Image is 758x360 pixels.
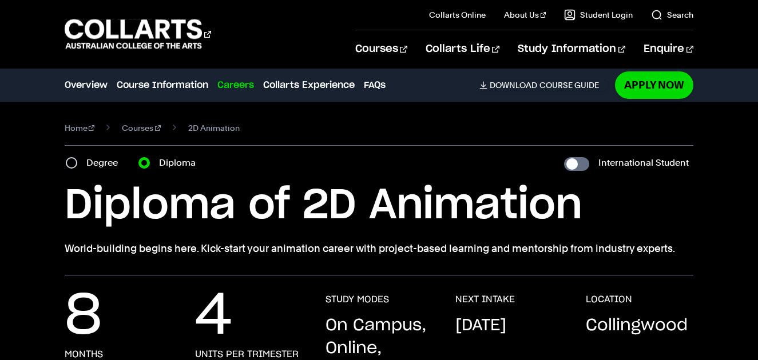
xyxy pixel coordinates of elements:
p: World-building begins here. Kick-start your animation career with project-based learning and ment... [65,241,694,257]
a: DownloadCourse Guide [479,80,608,90]
h1: Diploma of 2D Animation [65,180,694,231]
h3: units per trimester [195,349,299,360]
a: Course Information [117,78,208,92]
p: [DATE] [455,314,506,337]
a: Enquire [644,30,693,68]
a: Careers [217,78,254,92]
a: Collarts Online [429,9,486,21]
a: Collarts Life [426,30,499,68]
a: Search [651,9,693,21]
label: Diploma [159,155,203,171]
h3: NEXT INTAKE [455,294,515,305]
div: Go to homepage [65,18,211,50]
a: Apply Now [615,71,693,98]
span: 2D Animation [188,120,240,136]
a: Courses [355,30,407,68]
a: Overview [65,78,108,92]
a: Home [65,120,95,136]
p: Collingwood [586,314,688,337]
h3: LOCATION [586,294,632,305]
span: Download [490,80,537,90]
p: 4 [195,294,232,339]
p: 8 [65,294,102,339]
label: International Student [598,155,689,171]
a: Courses [122,120,161,136]
a: FAQs [364,78,386,92]
a: Study Information [518,30,625,68]
h3: months [65,349,103,360]
a: About Us [504,9,546,21]
label: Degree [86,155,125,171]
h3: STUDY MODES [326,294,389,305]
a: Collarts Experience [263,78,355,92]
a: Student Login [564,9,633,21]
